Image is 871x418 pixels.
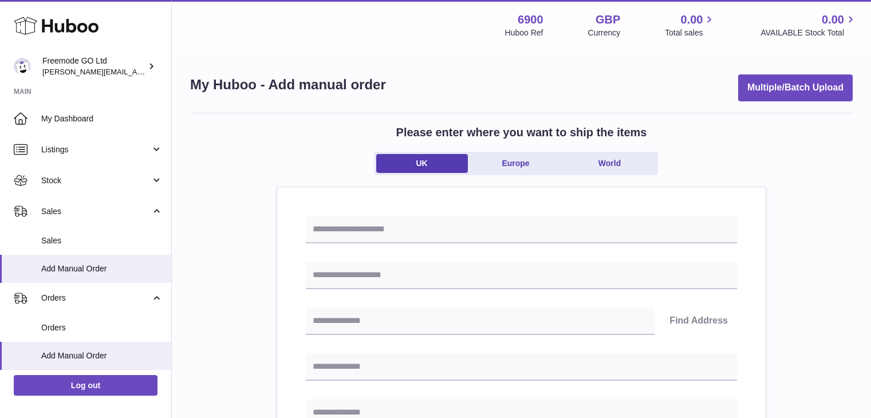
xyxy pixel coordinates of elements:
span: Add Manual Order [41,263,163,274]
span: Sales [41,235,163,246]
span: 0.00 [681,12,703,27]
span: [PERSON_NAME][EMAIL_ADDRESS][DOMAIN_NAME] [42,67,230,76]
a: Europe [470,154,562,173]
span: Add Manual Order [41,350,163,361]
strong: 6900 [518,12,543,27]
span: AVAILABLE Stock Total [760,27,857,38]
span: Stock [41,175,151,186]
img: lenka.smikniarova@gioteck.com [14,58,31,75]
span: My Dashboard [41,113,163,124]
a: 0.00 AVAILABLE Stock Total [760,12,857,38]
div: Currency [588,27,621,38]
div: Huboo Ref [505,27,543,38]
h1: My Huboo - Add manual order [190,76,386,94]
a: 0.00 Total sales [665,12,716,38]
a: Log out [14,375,157,396]
span: Orders [41,293,151,303]
a: UK [376,154,468,173]
span: Sales [41,206,151,217]
a: World [564,154,656,173]
span: Total sales [665,27,716,38]
span: Orders [41,322,163,333]
span: 0.00 [822,12,844,27]
strong: GBP [596,12,620,27]
span: Listings [41,144,151,155]
h2: Please enter where you want to ship the items [396,125,647,140]
button: Multiple/Batch Upload [738,74,853,101]
div: Freemode GO Ltd [42,56,145,77]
